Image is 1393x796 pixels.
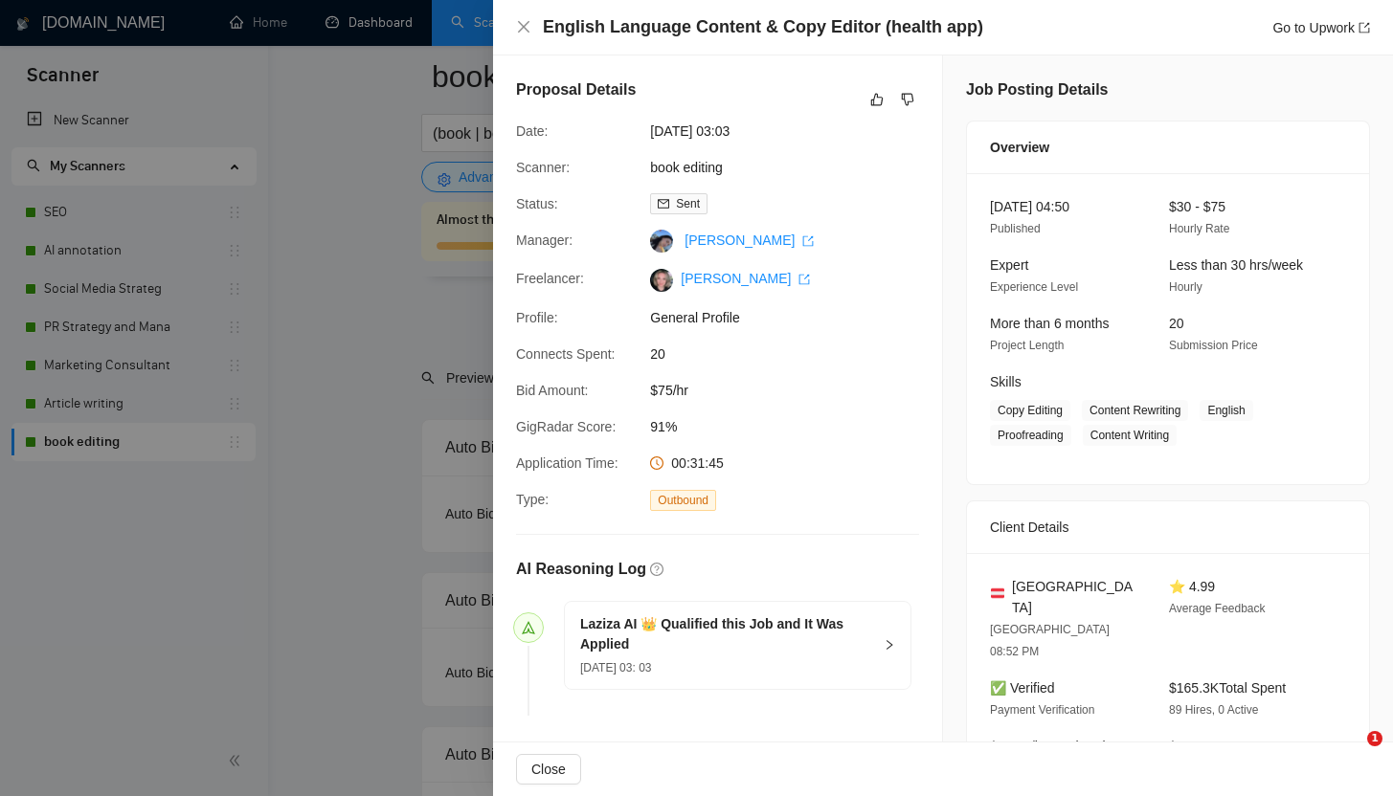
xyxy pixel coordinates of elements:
span: Content Writing [1083,425,1177,446]
span: 20 [1169,316,1184,331]
span: [GEOGRAPHIC_DATA] 08:52 PM [990,623,1110,658]
span: export [798,274,810,285]
iframe: Intercom live chat [1328,731,1374,777]
span: ✅ Verified [990,680,1055,696]
span: Proofreading [990,425,1071,446]
span: [GEOGRAPHIC_DATA] [1012,576,1138,618]
span: Published [990,222,1041,235]
span: 20 [650,343,937,365]
span: $165.3K [1169,739,1219,754]
span: question-circle [650,563,663,576]
span: Less than 30 hrs/week [1169,257,1303,273]
span: 00:31:45 [671,455,724,471]
span: 1 [1367,731,1382,746]
img: 🇦🇹 [991,586,1004,600]
a: [PERSON_NAME] export [681,271,810,286]
span: Outbound [650,490,716,511]
span: $165.3K Total Spent [1169,680,1286,696]
span: Application Time: [516,455,618,471]
span: right [884,639,895,651]
span: More than 6 months [990,316,1110,331]
span: General Profile [650,307,937,328]
span: Close [531,759,566,780]
span: dislike [901,92,914,107]
span: Scanner: [516,160,570,175]
span: Copy Editing [990,400,1070,421]
span: send [522,621,535,634]
span: export [1359,22,1370,33]
span: Submission Price [1169,339,1258,352]
span: Hourly Rate [1169,222,1229,235]
a: Go to Upworkexport [1272,20,1370,35]
span: clock-circle [650,456,663,470]
h5: AI Reasoning Log [516,558,646,581]
button: Close [516,754,581,785]
span: GigRadar Score: [516,419,616,434]
span: $25.16/hr avg hourly rate paid [990,739,1112,775]
h4: English Language Content & Copy Editor (health app) [543,15,983,39]
span: export [802,235,814,247]
span: 91% [650,416,937,437]
button: Close [516,19,531,35]
span: $75/hr [650,380,937,401]
span: Status: [516,196,558,211]
span: Manager: [516,232,573,248]
span: Project Length [990,339,1064,352]
span: [DATE] 03: 03 [580,661,651,674]
span: Skills [990,374,1022,389]
span: mail [658,198,669,210]
span: Sent [676,197,700,210]
span: Expert [990,257,1028,273]
h5: Proposal Details [516,78,636,101]
button: dislike [896,88,919,111]
span: 89 Hires, 0 Active [1169,703,1258,717]
div: Client Details [990,501,1346,553]
span: Type: [516,492,549,507]
span: Bid Amount: [516,383,589,398]
img: c1tKGTSGmpVqTrUI9oZdjUSP4tZ-xksWB6Cspy1V1gFvpCVyWfmZPb48iagdmaAyxn [650,269,673,292]
span: Hourly [1169,280,1202,294]
span: Connects Spent: [516,346,616,362]
span: Profile: [516,310,558,325]
span: Overview [990,137,1049,158]
span: ⭐ 4.99 [1169,579,1215,594]
span: Payment Verification [990,703,1094,717]
span: [DATE] 03:03 [650,121,937,142]
span: Date: [516,123,548,139]
span: like [870,92,884,107]
span: Freelancer: [516,271,584,286]
span: Content Rewriting [1082,400,1188,421]
span: English [1200,400,1252,421]
button: like [865,88,888,111]
span: book editing [650,157,937,178]
a: [PERSON_NAME] export [685,232,814,248]
h5: Laziza AI 👑 Qualified this Job and It Was Applied [580,614,872,654]
span: close [516,19,531,34]
span: [DATE] 04:50 [990,199,1069,214]
span: $30 - $75 [1169,199,1225,214]
h5: Job Posting Details [966,78,1108,101]
span: Experience Level [990,280,1078,294]
span: Average Feedback [1169,602,1266,615]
